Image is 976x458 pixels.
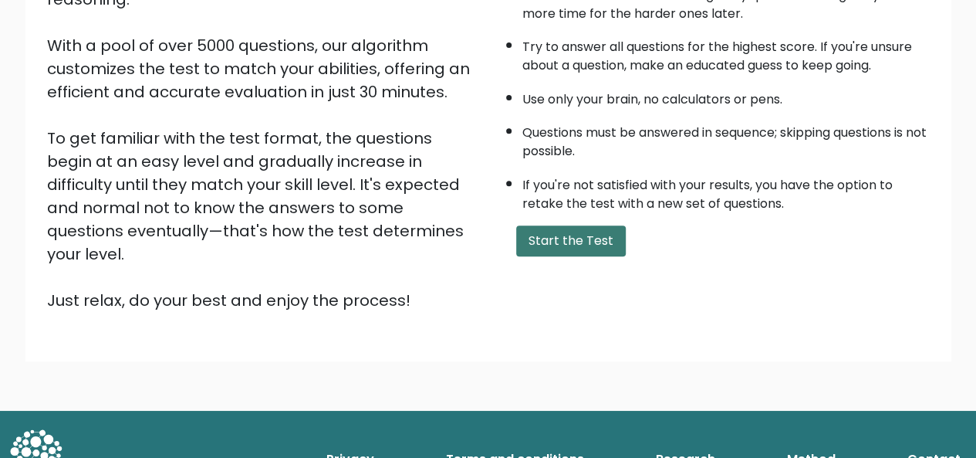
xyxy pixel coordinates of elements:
[522,83,930,109] li: Use only your brain, no calculators or pens.
[516,226,626,256] button: Start the Test
[522,30,930,75] li: Try to answer all questions for the highest score. If you're unsure about a question, make an edu...
[522,116,930,161] li: Questions must be answered in sequence; skipping questions is not possible.
[522,168,930,213] li: If you're not satisfied with your results, you have the option to retake the test with a new set ...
